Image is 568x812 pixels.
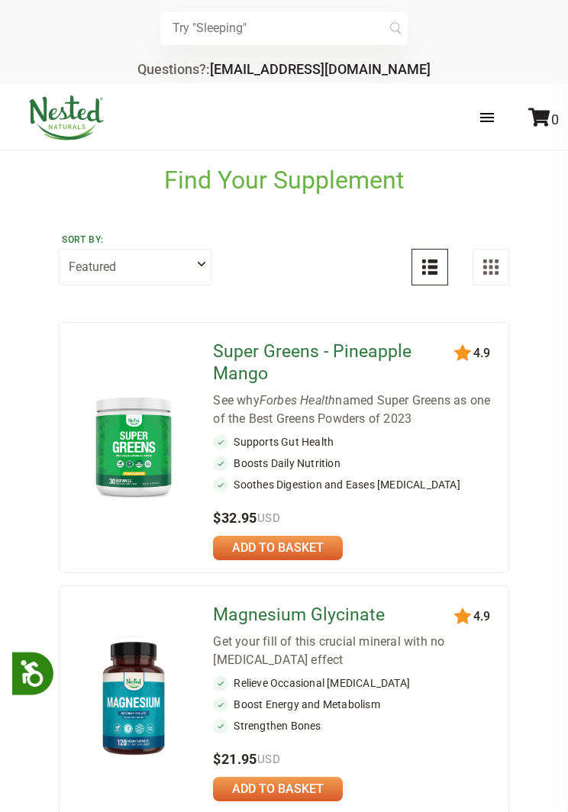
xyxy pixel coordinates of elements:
[213,697,495,712] li: Boost Energy and Metabolism
[213,604,453,627] a: Magnesium Glycinate
[257,752,280,766] span: USD
[160,11,408,45] input: Try "Sleeping"
[164,166,404,194] h1: Find Your Supplement
[213,391,495,428] div: See why named Super Greens as one of the Best Greens Powders of 2023
[213,510,280,526] span: $32.95
[210,61,431,77] a: [EMAIL_ADDRESS][DOMAIN_NAME]
[213,341,453,385] a: Super Greens - Pineapple Mango
[137,63,431,76] div: Questions?:
[213,633,495,669] div: Get your fill of this crucial mineral with no [MEDICAL_DATA] effect
[213,477,495,492] li: Soothes Digestion and Eases [MEDICAL_DATA]
[213,751,280,767] span: $21.95
[84,633,183,762] img: Magnesium Glycinate
[257,511,280,525] span: USD
[213,675,495,691] li: Relieve Occasional [MEDICAL_DATA]
[213,456,495,471] li: Boosts Daily Nutrition
[483,259,499,275] img: Grid
[213,718,495,733] li: Strengthen Bones
[422,259,437,275] img: List
[213,434,495,449] li: Supports Gut Health
[551,111,559,127] span: 0
[28,95,105,140] img: Nested Naturals
[260,393,336,408] em: Forbes Health
[528,111,559,127] a: 0
[84,389,183,504] img: Super Greens - Pineapple Mango
[62,234,208,246] label: Sort by:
